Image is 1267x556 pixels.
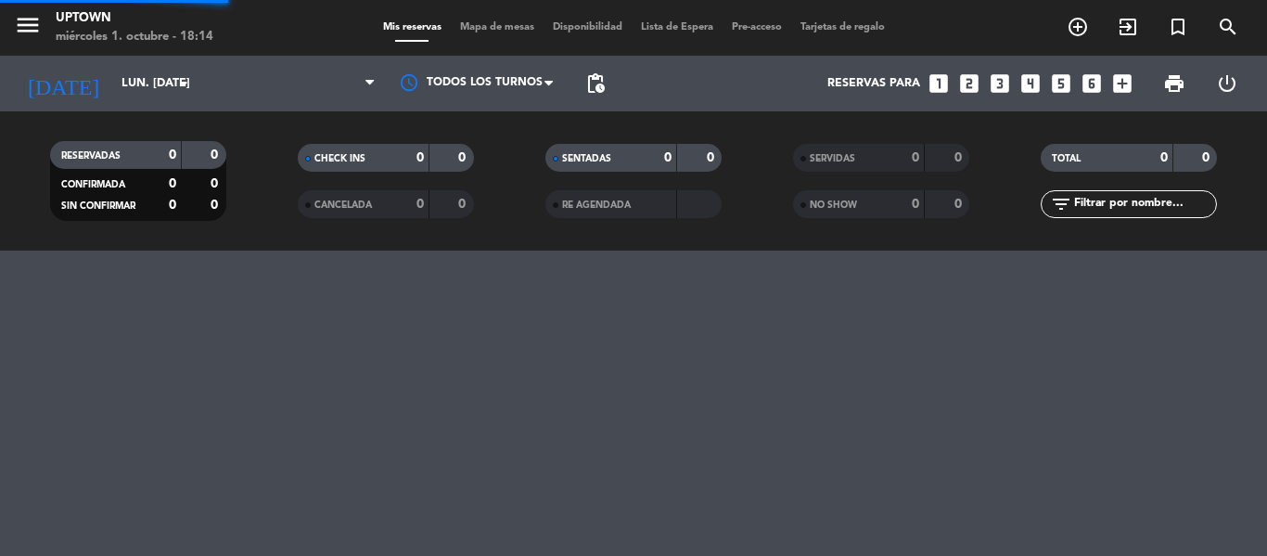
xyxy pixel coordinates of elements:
[1200,56,1253,111] div: LOG OUT
[1067,16,1089,38] i: add_circle_outline
[912,198,919,211] strong: 0
[1110,71,1134,96] i: add_box
[374,22,451,32] span: Mis reservas
[1050,193,1072,215] i: filter_list
[1217,16,1239,38] i: search
[169,177,176,190] strong: 0
[169,149,176,162] strong: 0
[723,22,791,32] span: Pre-acceso
[314,200,372,210] span: CANCELADA
[1160,151,1168,164] strong: 0
[912,151,919,164] strong: 0
[56,28,213,46] div: miércoles 1. octubre - 18:14
[927,71,951,96] i: looks_one
[416,151,424,164] strong: 0
[416,198,424,211] strong: 0
[1080,71,1104,96] i: looks_6
[14,63,112,104] i: [DATE]
[211,199,222,212] strong: 0
[56,9,213,28] div: Uptown
[1072,194,1216,214] input: Filtrar por nombre...
[810,200,857,210] span: NO SHOW
[954,198,966,211] strong: 0
[451,22,544,32] span: Mapa de mesas
[1216,72,1238,95] i: power_settings_new
[173,72,195,95] i: arrow_drop_down
[1167,16,1189,38] i: turned_in_not
[584,72,607,95] span: pending_actions
[61,180,125,189] span: CONFIRMADA
[707,151,718,164] strong: 0
[1202,151,1213,164] strong: 0
[1163,72,1185,95] span: print
[957,71,981,96] i: looks_two
[562,200,631,210] span: RE AGENDADA
[211,149,222,162] strong: 0
[458,151,469,164] strong: 0
[14,11,42,45] button: menu
[791,22,894,32] span: Tarjetas de regalo
[562,154,611,163] span: SENTADAS
[544,22,632,32] span: Disponibilidad
[988,71,1012,96] i: looks_3
[169,199,176,212] strong: 0
[1018,71,1043,96] i: looks_4
[14,11,42,39] i: menu
[954,151,966,164] strong: 0
[458,198,469,211] strong: 0
[314,154,365,163] span: CHECK INS
[664,151,672,164] strong: 0
[827,77,920,90] span: Reservas para
[211,177,222,190] strong: 0
[810,154,855,163] span: SERVIDAS
[1117,16,1139,38] i: exit_to_app
[1052,154,1081,163] span: TOTAL
[61,201,135,211] span: SIN CONFIRMAR
[61,151,121,161] span: RESERVADAS
[1049,71,1073,96] i: looks_5
[632,22,723,32] span: Lista de Espera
